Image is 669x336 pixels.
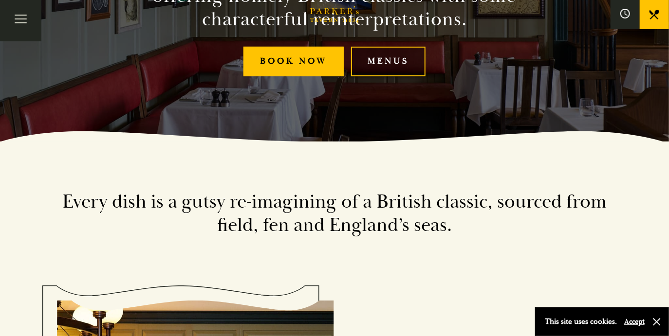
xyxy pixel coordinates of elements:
button: Accept [624,317,645,326]
button: Close and accept [652,317,662,327]
p: This site uses cookies. [545,315,617,329]
a: Menus [351,47,426,76]
a: Book Now [243,47,344,76]
h2: Every dish is a gutsy re-imagining of a British classic, sourced from field, fen and England’s seas. [57,190,612,237]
